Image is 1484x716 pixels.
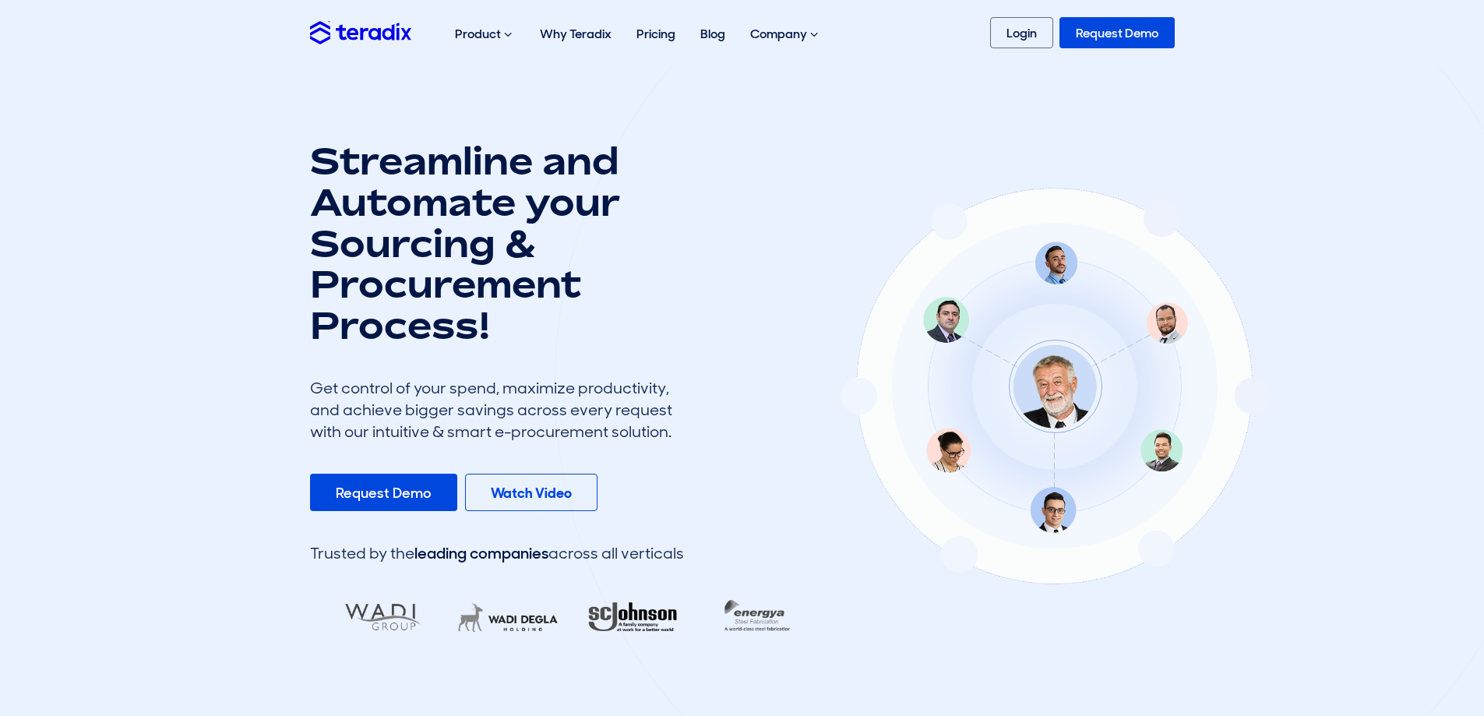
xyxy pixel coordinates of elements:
a: Blog [688,9,738,58]
span: leading companies [414,543,548,563]
div: Get control of your spend, maximize productivity, and achieve bigger savings across every request... [310,377,684,443]
a: Watch Video [465,474,597,511]
div: Trusted by the across all verticals [310,542,684,564]
img: LifeMakers [439,592,566,643]
div: Company [738,9,834,59]
img: RA [564,592,690,643]
img: Teradix logo [310,21,411,44]
a: Why Teradix [527,9,624,58]
a: Request Demo [1059,17,1175,48]
div: Product [442,9,527,59]
h1: Streamline and Automate your Sourcing & Procurement Process! [310,140,684,346]
b: Watch Video [491,484,572,503]
a: Pricing [624,9,688,58]
a: Request Demo [310,474,457,511]
a: Login [990,17,1053,48]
